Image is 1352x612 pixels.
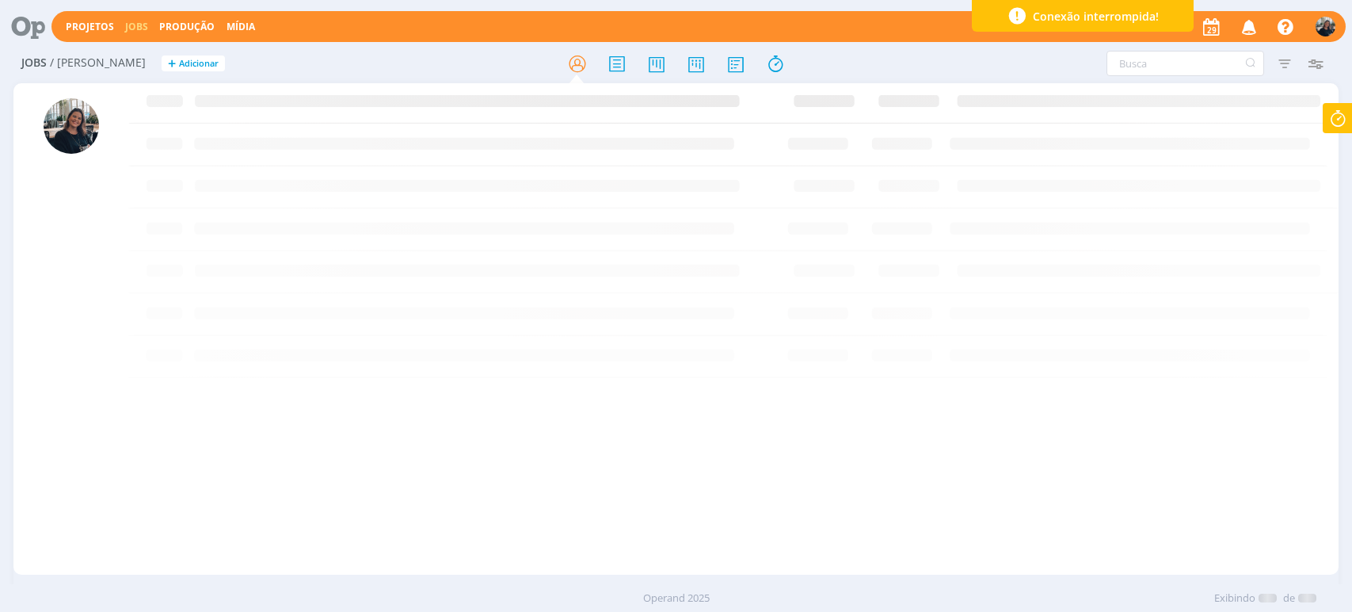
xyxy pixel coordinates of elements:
[222,21,260,33] button: Mídia
[1106,51,1264,76] input: Busca
[125,20,148,33] a: Jobs
[227,20,255,33] a: Mídia
[168,55,176,72] span: +
[66,20,114,33] a: Projetos
[162,55,225,72] button: +Adicionar
[1283,591,1295,606] span: de
[154,21,219,33] button: Produção
[120,21,153,33] button: Jobs
[21,56,47,70] span: Jobs
[1315,13,1336,40] button: M
[61,21,119,33] button: Projetos
[159,20,215,33] a: Produção
[44,98,99,154] img: M
[1316,17,1335,36] img: M
[50,56,146,70] span: / [PERSON_NAME]
[179,59,219,69] span: Adicionar
[1033,8,1159,25] span: Conexão interrompida!
[1214,591,1255,606] span: Exibindo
